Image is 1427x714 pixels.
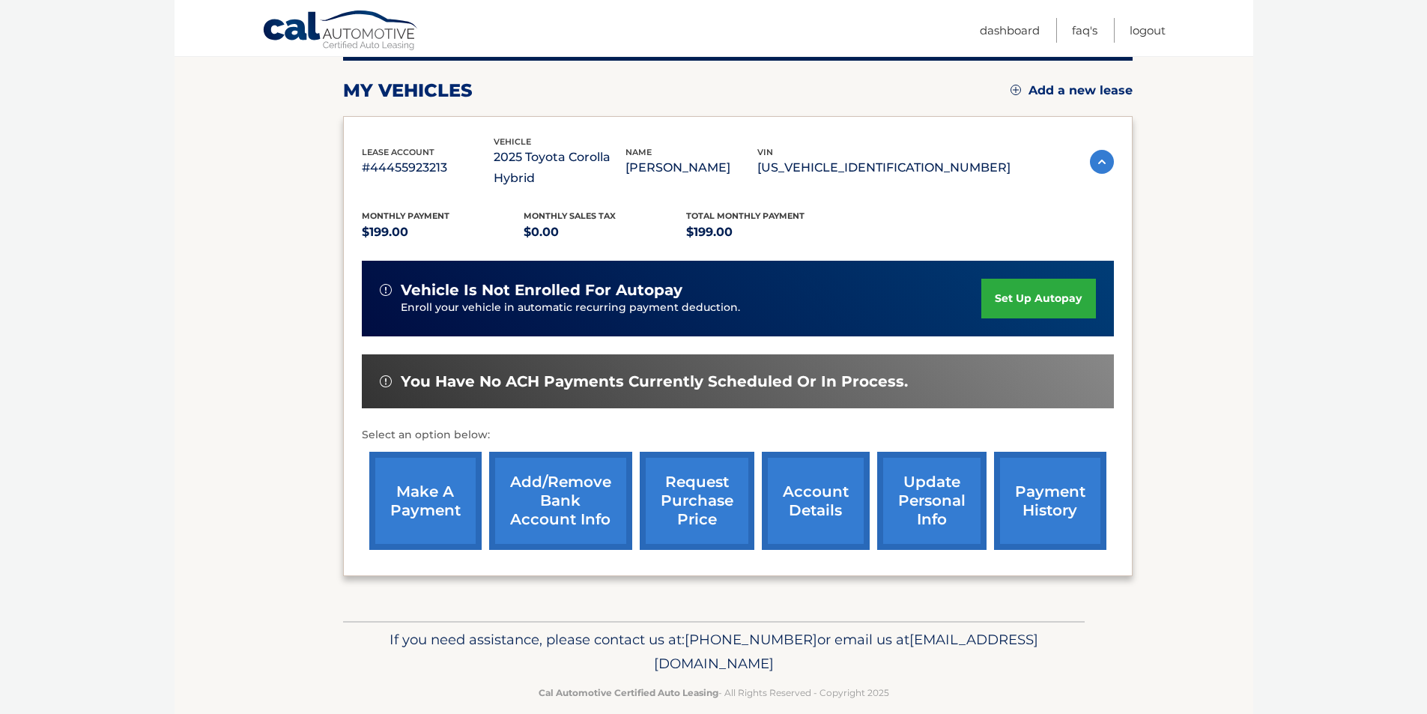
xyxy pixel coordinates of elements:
a: FAQ's [1072,18,1097,43]
p: [US_VEHICLE_IDENTIFICATION_NUMBER] [757,157,1011,178]
img: alert-white.svg [380,284,392,296]
a: update personal info [877,452,987,550]
img: add.svg [1011,85,1021,95]
span: vin [757,147,773,157]
span: vehicle [494,136,531,147]
p: $199.00 [362,222,524,243]
a: account details [762,452,870,550]
a: request purchase price [640,452,754,550]
p: #44455923213 [362,157,494,178]
a: Logout [1130,18,1166,43]
a: Cal Automotive [262,10,419,53]
span: Monthly sales Tax [524,211,616,221]
a: make a payment [369,452,482,550]
p: Select an option below: [362,426,1114,444]
p: If you need assistance, please contact us at: or email us at [353,628,1075,676]
a: Dashboard [980,18,1040,43]
p: Enroll your vehicle in automatic recurring payment deduction. [401,300,982,316]
span: [PHONE_NUMBER] [685,631,817,648]
a: set up autopay [981,279,1095,318]
img: alert-white.svg [380,375,392,387]
strong: Cal Automotive Certified Auto Leasing [539,687,718,698]
a: payment history [994,452,1106,550]
span: Monthly Payment [362,211,449,221]
p: $199.00 [686,222,849,243]
span: Total Monthly Payment [686,211,805,221]
p: - All Rights Reserved - Copyright 2025 [353,685,1075,701]
a: Add/Remove bank account info [489,452,632,550]
a: Add a new lease [1011,83,1133,98]
h2: my vehicles [343,79,473,102]
span: You have no ACH payments currently scheduled or in process. [401,372,908,391]
p: 2025 Toyota Corolla Hybrid [494,147,625,189]
span: [EMAIL_ADDRESS][DOMAIN_NAME] [654,631,1038,672]
p: $0.00 [524,222,686,243]
span: name [625,147,652,157]
span: lease account [362,147,434,157]
p: [PERSON_NAME] [625,157,757,178]
span: vehicle is not enrolled for autopay [401,281,682,300]
img: accordion-active.svg [1090,150,1114,174]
